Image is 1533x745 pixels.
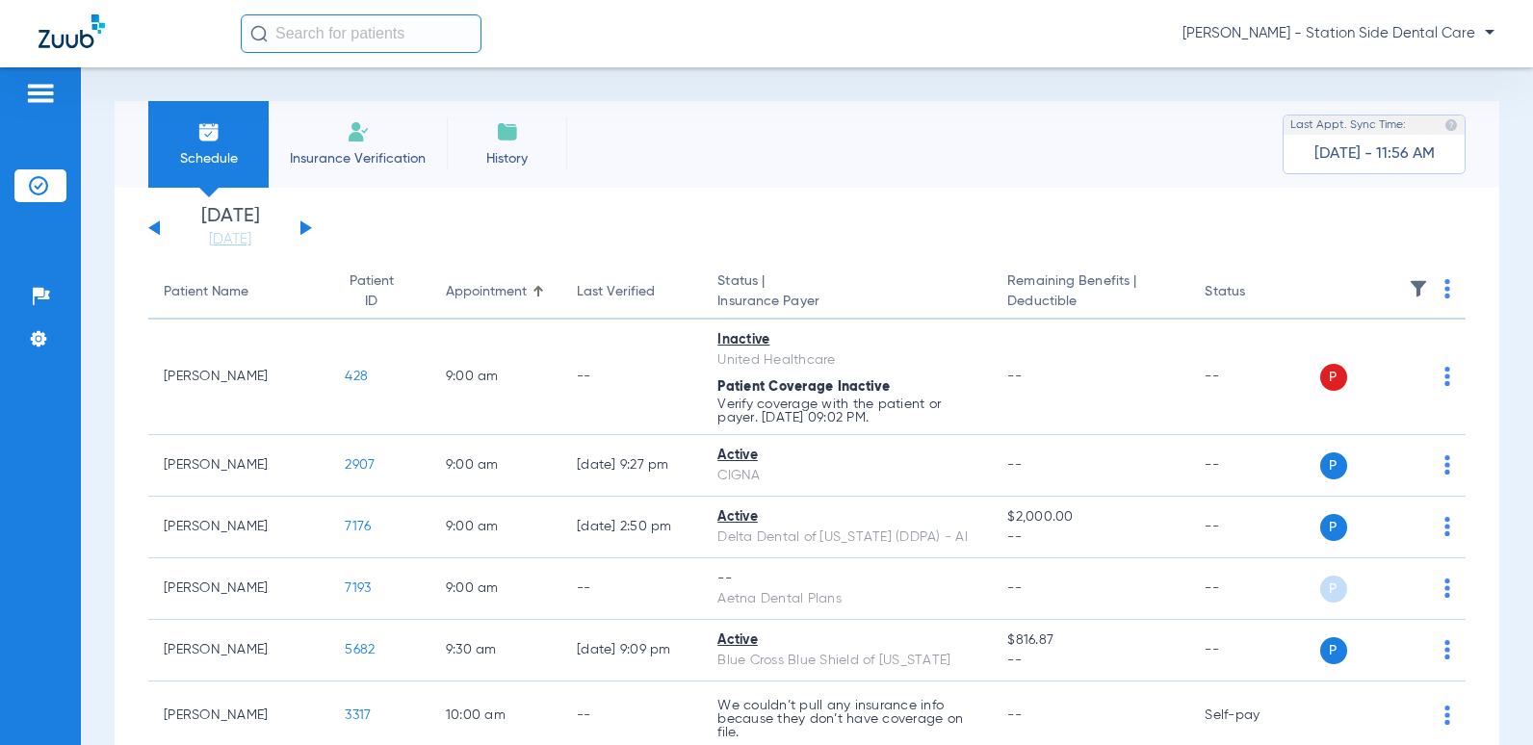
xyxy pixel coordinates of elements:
td: 9:00 AM [430,320,561,435]
p: Verify coverage with the patient or payer. [DATE] 09:02 PM. [717,398,976,424]
img: History [496,120,519,143]
span: Schedule [163,149,254,168]
td: [DATE] 9:09 PM [561,620,702,681]
td: [DATE] 9:27 PM [561,435,702,497]
span: Last Appt. Sync Time: [1290,116,1406,135]
span: -- [1007,458,1022,472]
td: [PERSON_NAME] [148,320,329,435]
span: 428 [345,370,368,383]
td: 9:30 AM [430,620,561,681]
input: Search for patients [241,14,481,53]
img: group-dot-blue.svg [1444,455,1450,475]
div: Inactive [717,330,976,350]
span: -- [1007,370,1022,383]
span: -- [1007,708,1022,722]
div: Patient Name [164,282,314,302]
span: Insurance Verification [283,149,432,168]
span: P [1320,364,1347,391]
td: [PERSON_NAME] [148,558,329,620]
img: Manual Insurance Verification [347,120,370,143]
span: Insurance Payer [717,292,976,312]
img: Zuub Logo [39,14,105,48]
div: United Healthcare [717,350,976,371]
span: History [461,149,553,168]
img: last sync help info [1444,118,1458,132]
div: Active [717,446,976,466]
p: We couldn’t pull any insurance info because they don’t have coverage on file. [717,699,976,739]
td: -- [561,320,702,435]
span: -- [1007,651,1174,671]
span: [PERSON_NAME] - Station Side Dental Care [1182,24,1494,43]
div: Last Verified [577,282,655,302]
span: $816.87 [1007,630,1174,651]
span: -- [1007,527,1174,548]
img: group-dot-blue.svg [1444,640,1450,659]
div: -- [717,569,976,589]
td: -- [1189,497,1319,558]
img: group-dot-blue.svg [1444,367,1450,386]
span: [DATE] - 11:56 AM [1314,144,1435,164]
div: Patient ID [345,271,398,312]
span: 7176 [345,520,371,533]
div: Appointment [446,282,527,302]
td: [PERSON_NAME] [148,620,329,681]
td: 9:00 AM [430,558,561,620]
img: group-dot-blue.svg [1444,706,1450,725]
div: Delta Dental of [US_STATE] (DDPA) - AI [717,527,976,548]
div: Active [717,630,976,651]
div: Appointment [446,282,546,302]
td: -- [1189,620,1319,681]
div: Patient Name [164,282,248,302]
span: 5682 [345,643,375,656]
span: 3317 [345,708,371,722]
th: Status [1189,266,1319,320]
div: Patient ID [345,271,415,312]
span: 7193 [345,581,371,595]
span: -- [1007,581,1022,595]
td: [PERSON_NAME] [148,435,329,497]
span: Patient Coverage Inactive [717,380,890,394]
div: CIGNA [717,466,976,486]
td: 9:00 AM [430,497,561,558]
img: Search Icon [250,25,268,42]
span: $2,000.00 [1007,507,1174,527]
span: P [1320,576,1347,603]
td: -- [1189,435,1319,497]
a: [DATE] [172,230,288,249]
td: 9:00 AM [430,435,561,497]
li: [DATE] [172,207,288,249]
span: Deductible [1007,292,1174,312]
div: Aetna Dental Plans [717,589,976,609]
span: P [1320,637,1347,664]
img: Schedule [197,120,221,143]
th: Status | [702,266,992,320]
img: group-dot-blue.svg [1444,279,1450,298]
img: hamburger-icon [25,82,56,105]
div: Last Verified [577,282,687,302]
td: [DATE] 2:50 PM [561,497,702,558]
img: group-dot-blue.svg [1444,517,1450,536]
td: -- [1189,320,1319,435]
td: [PERSON_NAME] [148,497,329,558]
td: -- [1189,558,1319,620]
span: P [1320,514,1347,541]
td: -- [561,558,702,620]
span: P [1320,452,1347,479]
div: Blue Cross Blue Shield of [US_STATE] [717,651,976,671]
th: Remaining Benefits | [992,266,1189,320]
img: group-dot-blue.svg [1444,578,1450,598]
div: Active [717,507,976,527]
span: 2907 [345,458,375,472]
img: filter.svg [1409,279,1428,298]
